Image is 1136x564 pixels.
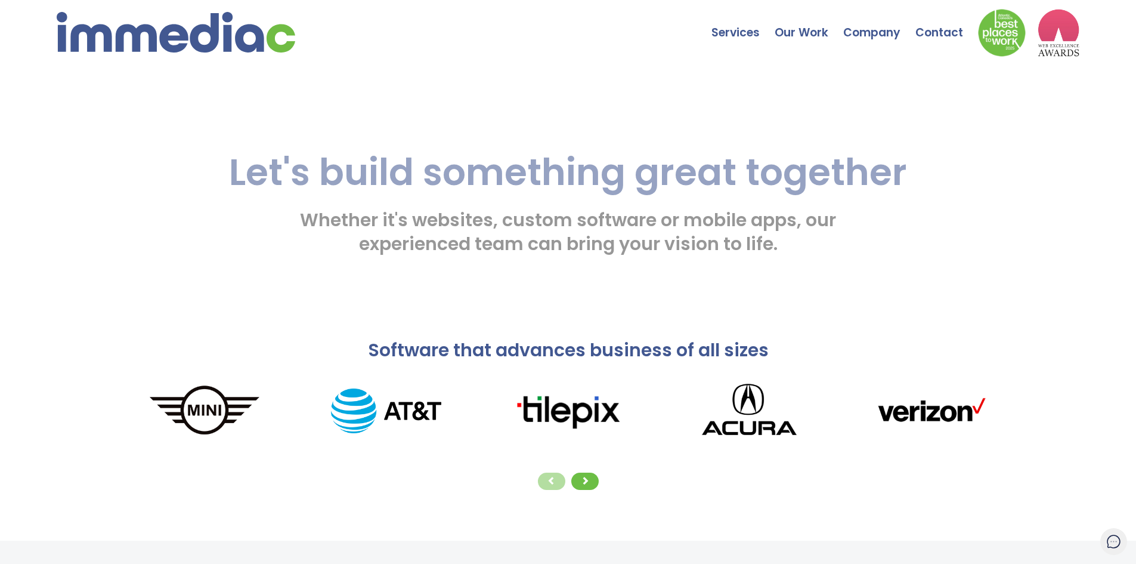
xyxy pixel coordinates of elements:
[295,389,477,434] img: AT%26T_logo.png
[114,383,296,438] img: MINI_logo.png
[840,392,1022,431] img: verizonLogo.png
[57,12,295,53] img: immediac
[300,207,836,257] span: Whether it's websites, custom software or mobile apps, our experienced team can bring your vision...
[915,3,978,45] a: Contact
[711,3,775,45] a: Services
[775,3,843,45] a: Our Work
[477,391,659,430] img: tilepixLogo.png
[978,9,1026,57] img: Down
[658,374,840,448] img: Acura_logo.png
[229,146,907,198] span: Let's build something great together
[368,337,769,363] span: Software that advances business of all sizes
[1038,9,1079,57] img: logo2_wea_nobg.webp
[843,3,915,45] a: Company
